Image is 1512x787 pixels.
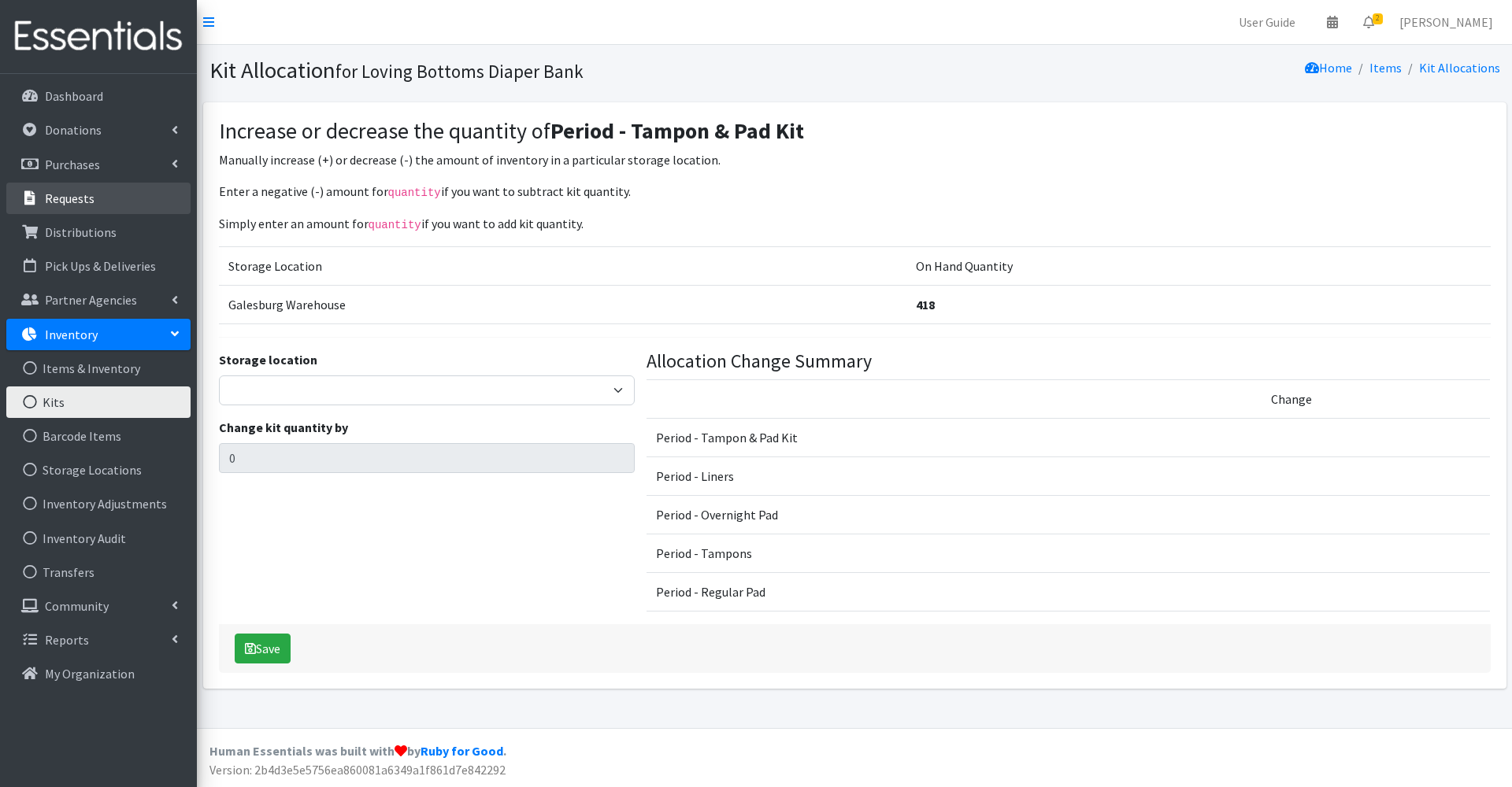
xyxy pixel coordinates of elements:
a: Transfers [6,556,191,588]
a: Kits [6,386,191,418]
a: Purchases [6,149,191,180]
p: Manually increase (+) or decrease (-) the amount of inventory in a particular storage location. [219,150,1491,169]
span: 2 [1373,13,1383,24]
a: Donations [6,114,191,146]
td: Change [1262,379,1491,418]
small: for Loving Bottoms Diaper Bank [335,60,584,83]
label: Storage location [219,350,317,369]
a: Items & Inventory [6,353,191,384]
code: quantity [369,219,421,231]
td: Period - Regular Pad [647,572,1262,611]
a: Storage Locations [6,454,191,486]
a: 2 [1351,6,1387,38]
p: Partner Agencies [45,292,137,308]
a: My Organization [6,658,191,689]
p: Pick Ups & Deliveries [45,258,156,274]
p: Distributions [45,224,117,240]
a: Partner Agencies [6,284,191,316]
td: Period - Liners [647,456,1262,495]
a: Community [6,590,191,622]
td: Period - Overnight Pad [647,495,1262,534]
p: Inventory [45,327,98,342]
strong: Period - Tampon & Pad Kit [550,116,804,145]
p: Reports [45,632,89,648]
a: Inventory [6,319,191,350]
img: HumanEssentials [6,10,191,63]
a: Pick Ups & Deliveries [6,250,191,282]
p: Simply enter an amount for if you want to add kit quantity. [219,214,1491,234]
p: Community [45,598,109,614]
p: Requests [45,190,94,206]
a: Home [1305,60,1352,76]
p: Purchases [45,157,100,172]
button: Save [235,634,291,663]
a: Kit Allocations [1419,60,1500,76]
a: [PERSON_NAME] [1387,6,1506,38]
h3: Increase or decrease the quantity of [219,118,1491,145]
h1: Kit Allocation [209,57,849,84]
p: My Organization [45,666,135,682]
span: Version: 2b4d3e5e5756ea860081a6349a1f861d7e842292 [209,762,506,778]
a: Inventory Audit [6,523,191,554]
a: Barcode Items [6,420,191,452]
td: Period - Tampons [647,534,1262,572]
a: Distributions [6,216,191,248]
td: Storage Location [219,247,906,286]
a: Requests [6,183,191,214]
a: User Guide [1226,6,1308,38]
code: quantity [388,187,441,199]
td: Galesburg Warehouse [219,286,906,324]
strong: 418 [916,297,935,312]
a: Ruby for Good [421,743,503,759]
p: Enter a negative (-) amount for if you want to subtract kit quantity. [219,182,1491,201]
p: Dashboard [45,88,103,104]
a: Dashboard [6,80,191,112]
strong: Human Essentials was built with by . [209,743,506,759]
td: On Hand Quantity [906,247,1491,286]
a: Reports [6,624,191,656]
p: Donations [45,122,102,138]
a: Items [1369,60,1402,76]
a: Inventory Adjustments [6,488,191,519]
h4: Allocation Change Summary [647,350,1491,373]
td: Period - Tampon & Pad Kit [647,418,1262,456]
label: Change kit quantity by [219,418,348,437]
